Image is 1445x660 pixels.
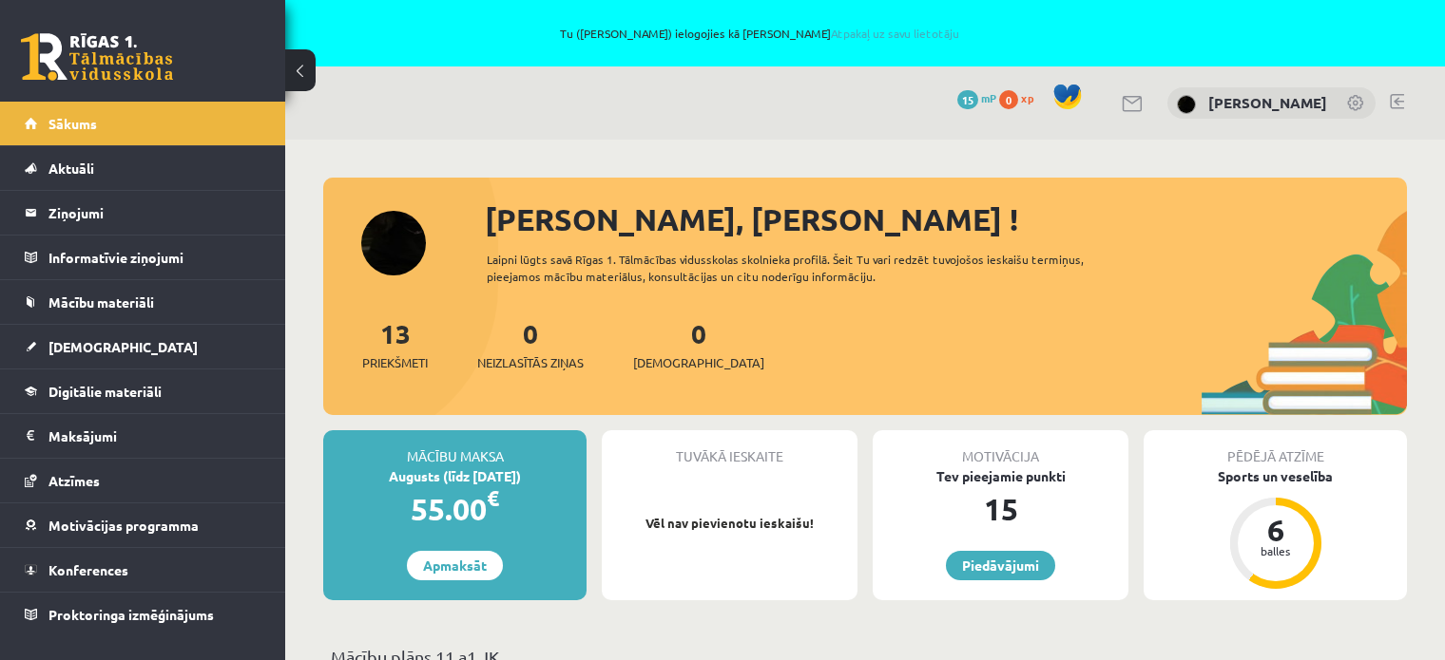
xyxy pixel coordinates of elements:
[407,551,503,580] a: Apmaksāt
[873,466,1128,486] div: Tev pieejamie punkti
[219,28,1300,39] span: Tu ([PERSON_NAME]) ielogojies kā [PERSON_NAME]
[1247,545,1304,556] div: balles
[1247,515,1304,545] div: 6
[487,484,499,512] span: €
[25,459,261,502] a: Atzīmes
[48,191,261,235] legend: Ziņojumi
[999,90,1018,109] span: 0
[633,353,764,372] span: [DEMOGRAPHIC_DATA]
[1208,93,1327,112] a: [PERSON_NAME]
[831,26,959,41] a: Atpakaļ uz savu lietotāju
[946,551,1055,580] a: Piedāvājumi
[25,325,261,368] a: [DEMOGRAPHIC_DATA]
[1144,466,1407,486] div: Sports un veselība
[25,146,261,190] a: Aktuāli
[21,33,173,81] a: Rīgas 1. Tālmācības vidusskola
[477,316,584,372] a: 0Neizlasītās ziņas
[323,466,587,486] div: Augusts (līdz [DATE])
[25,102,261,145] a: Sākums
[602,430,857,466] div: Tuvākā ieskaite
[873,486,1128,532] div: 15
[48,414,261,458] legend: Maksājumi
[25,191,261,235] a: Ziņojumi
[611,514,848,533] p: Vēl nav pievienotu ieskaišu!
[25,236,261,279] a: Informatīvie ziņojumi
[633,316,764,372] a: 0[DEMOGRAPHIC_DATA]
[1144,430,1407,466] div: Pēdējā atzīme
[25,280,261,324] a: Mācību materiāli
[25,369,261,413] a: Digitālie materiāli
[477,353,584,372] span: Neizlasītās ziņas
[362,353,428,372] span: Priekšmeti
[48,115,97,132] span: Sākums
[25,503,261,547] a: Motivācijas programma
[48,160,94,177] span: Aktuāli
[323,486,587,532] div: 55.00
[485,197,1407,242] div: [PERSON_NAME], [PERSON_NAME] !
[48,338,198,355] span: [DEMOGRAPHIC_DATA]
[25,593,261,636] a: Proktoringa izmēģinājums
[999,90,1043,105] a: 0 xp
[323,430,587,466] div: Mācību maksa
[48,517,199,534] span: Motivācijas programma
[48,293,154,311] span: Mācību materiāli
[1177,95,1196,114] img: Amanda Solvita Hodasēviča
[48,472,100,489] span: Atzīmes
[957,90,996,105] a: 15 mP
[25,548,261,592] a: Konferences
[1144,466,1407,592] a: Sports un veselība 6 balles
[48,383,162,400] span: Digitālie materiāli
[25,414,261,458] a: Maksājumi
[48,236,261,279] legend: Informatīvie ziņojumi
[1021,90,1033,105] span: xp
[48,561,128,578] span: Konferences
[957,90,978,109] span: 15
[362,316,428,372] a: 13Priekšmeti
[487,251,1137,285] div: Laipni lūgts savā Rīgas 1. Tālmācības vidusskolas skolnieka profilā. Šeit Tu vari redzēt tuvojošo...
[981,90,996,105] span: mP
[873,430,1128,466] div: Motivācija
[48,606,214,623] span: Proktoringa izmēģinājums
